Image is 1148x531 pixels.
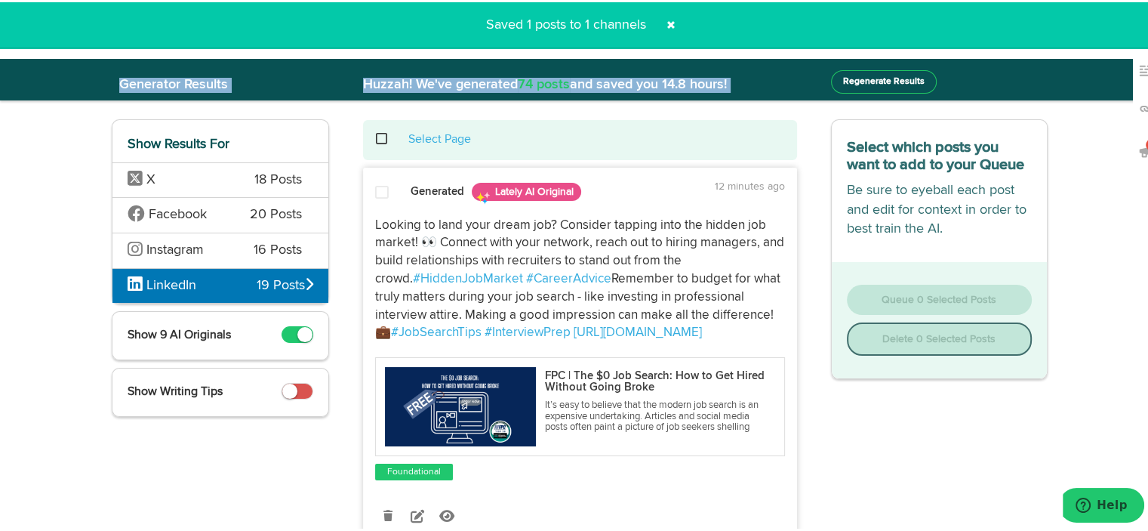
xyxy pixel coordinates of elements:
p: It’s easy to believe that the modern job search is an expensive undertaking. Articles and social ... [545,398,770,431]
span: Show Results For [128,135,229,149]
h2: Generator Results [112,76,329,91]
span: Instagram [146,241,204,255]
p: Be sure to eyeball each post and edit for context in order to best train the AI. [847,179,1033,237]
img: Career-Pulse-6.png [385,365,536,444]
span: 19 Posts [257,274,313,294]
strong: Generated [411,184,464,195]
span: Lately AI Original [472,181,581,199]
a: Select Page [408,131,471,144]
a: #InterviewPrep [485,324,571,337]
time: 12 minutes ago [715,179,785,190]
h2: Huzzah! We've generated and saved you 14.8 hours! [352,76,808,91]
span: 20 Posts [250,203,302,223]
span: Saved 1 posts to 1 channels [477,16,655,29]
button: Regenerate Results [831,68,937,91]
span: Show Writing Tips [128,384,223,396]
button: Queue 0 Selected Posts [847,282,1033,313]
h3: Select which posts you want to add to your Queue [847,133,1033,171]
span: 16 Posts [254,239,302,258]
img: sparkles.png [476,188,491,203]
span: Show 9 AI Originals [128,327,231,339]
a: #CareerAdvice [526,270,611,283]
span: Facebook [149,205,207,219]
iframe: Opens a widget where you can find more information [1063,486,1144,523]
button: Delete 0 Selected Posts [847,320,1033,353]
span: Queue 0 Selected Posts [882,292,996,303]
a: #JobSearchTips [391,324,482,337]
span: LinkedIn [146,276,196,290]
p: FPC | The $0 Job Search: How to Get Hired Without Going Broke [545,368,770,391]
span: 74 posts [518,76,570,89]
a: #HiddenJobMarket [413,270,523,283]
a: Foundational [384,462,444,477]
span: 18 Posts [254,168,302,188]
a: [URL][DOMAIN_NAME] [574,324,702,337]
span: X [146,171,155,184]
span: Looking to land your dream job? Consider tapping into the hidden job market! 👀 Connect with your ... [375,217,787,283]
